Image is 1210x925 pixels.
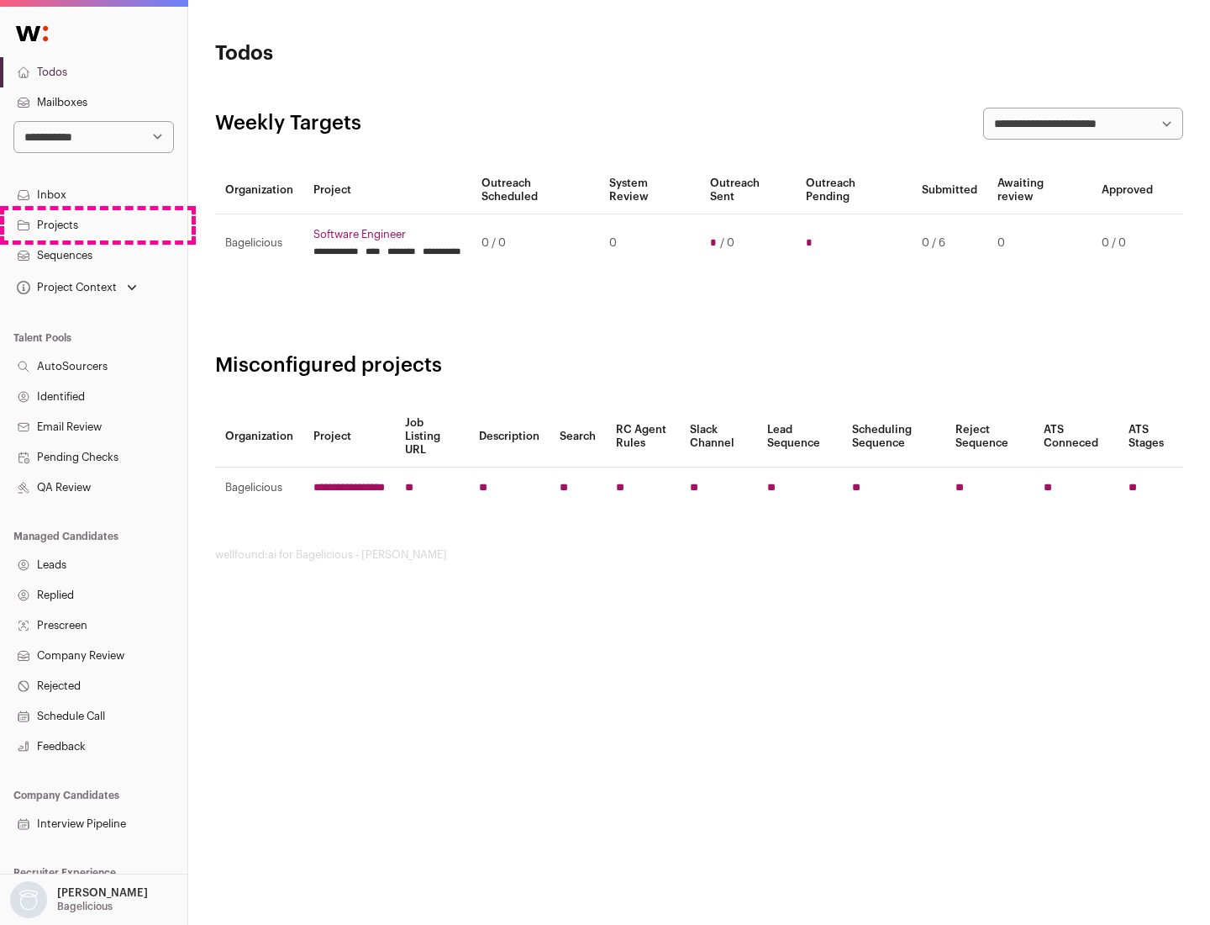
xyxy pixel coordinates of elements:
[1092,214,1163,272] td: 0 / 0
[720,236,734,250] span: / 0
[599,166,699,214] th: System Review
[215,40,538,67] h1: Todos
[1092,166,1163,214] th: Approved
[471,166,599,214] th: Outreach Scheduled
[313,228,461,241] a: Software Engineer
[842,406,945,468] th: Scheduling Sequence
[1118,406,1183,468] th: ATS Stages
[215,166,303,214] th: Organization
[215,406,303,468] th: Organization
[471,214,599,272] td: 0 / 0
[215,468,303,509] td: Bagelicious
[469,406,550,468] th: Description
[680,406,757,468] th: Slack Channel
[945,406,1034,468] th: Reject Sequence
[303,406,395,468] th: Project
[700,166,797,214] th: Outreach Sent
[13,276,140,299] button: Open dropdown
[215,548,1183,562] footer: wellfound:ai for Bagelicious - [PERSON_NAME]
[550,406,606,468] th: Search
[215,214,303,272] td: Bagelicious
[215,110,361,137] h2: Weekly Targets
[912,214,987,272] td: 0 / 6
[7,881,151,918] button: Open dropdown
[10,881,47,918] img: nopic.png
[757,406,842,468] th: Lead Sequence
[796,166,911,214] th: Outreach Pending
[395,406,469,468] th: Job Listing URL
[606,406,679,468] th: RC Agent Rules
[7,17,57,50] img: Wellfound
[57,900,113,913] p: Bagelicious
[912,166,987,214] th: Submitted
[987,214,1092,272] td: 0
[1034,406,1118,468] th: ATS Conneced
[599,214,699,272] td: 0
[215,352,1183,379] h2: Misconfigured projects
[987,166,1092,214] th: Awaiting review
[57,886,148,900] p: [PERSON_NAME]
[303,166,471,214] th: Project
[13,281,117,294] div: Project Context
